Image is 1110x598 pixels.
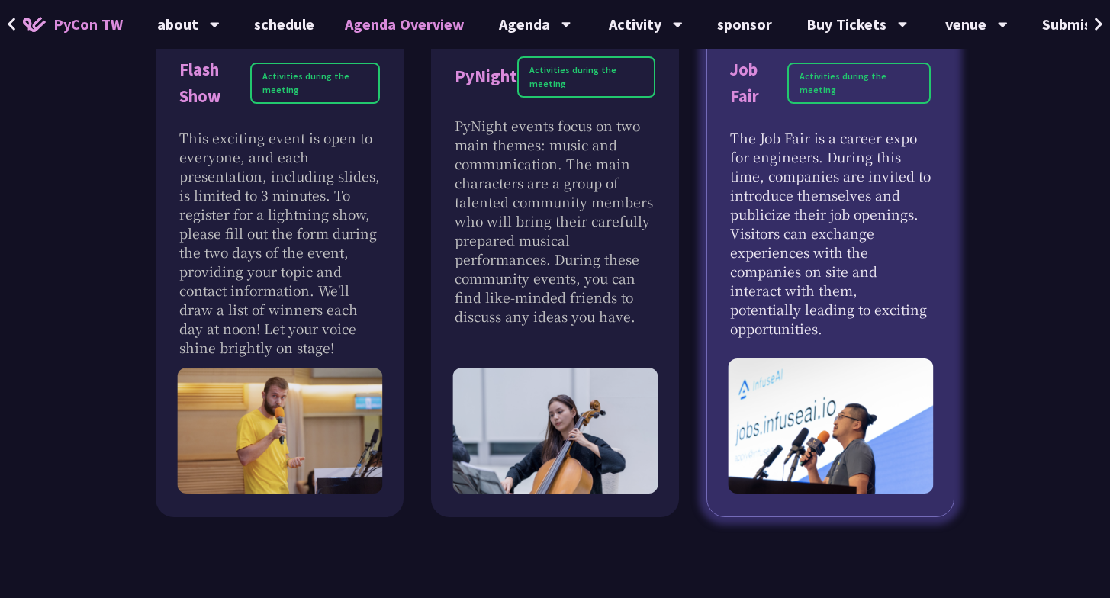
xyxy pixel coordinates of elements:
font: sponsor [717,14,772,34]
a: PyCon TW [8,5,138,43]
font: Agenda Overview [345,14,465,34]
font: PyNight [455,66,517,87]
font: Activities during the meeting [262,70,349,95]
font: This exciting event is open to everyone, and each presentation, including slides, is limited to 3... [179,128,380,357]
img: PyNight [452,368,658,494]
font: Buy Tickets [806,14,886,34]
font: PyCon TW [53,14,123,34]
font: schedule [254,14,314,34]
font: Flash Show [179,59,220,107]
font: venue [945,14,986,34]
img: Job Fair [728,358,933,494]
font: PyNight events focus on two main themes: music and communication. The main characters are a group... [455,116,653,326]
font: Job Fair [730,59,759,107]
font: The Job Fair is a career expo for engineers. During this time, companies are invited to introduce... [730,128,931,338]
img: Lightning Talk [177,368,382,494]
font: Agenda [499,14,550,34]
font: Activities during the meeting [529,64,616,89]
img: Home icon of PyCon TW 2025 [23,17,46,32]
font: about [157,14,198,34]
font: Activity [609,14,661,34]
font: Activities during the meeting [800,70,886,95]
